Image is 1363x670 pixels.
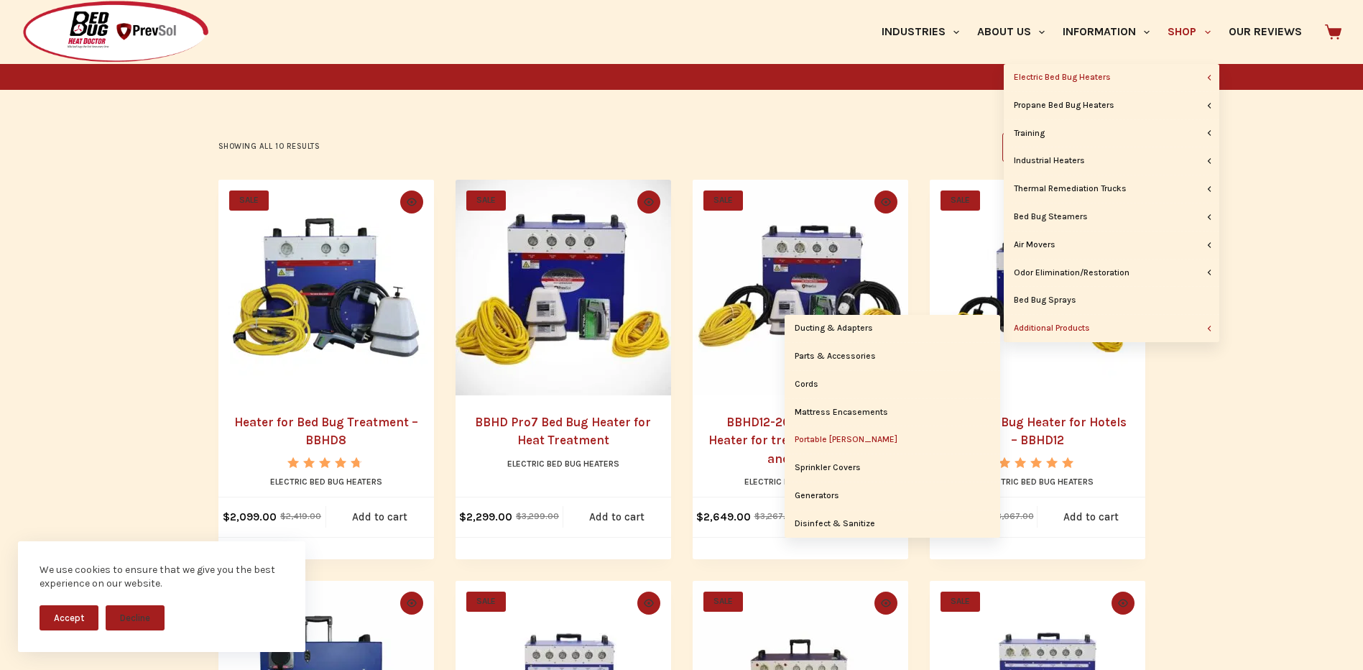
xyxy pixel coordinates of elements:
a: Best Bed Bug Heater for Hotels - BBHD12 [930,180,1145,395]
button: Accept [40,605,98,630]
a: Training [1004,120,1219,147]
a: Electric Bed Bug Heaters [270,477,382,487]
a: Thermal Remediation Trucks [1004,175,1219,203]
a: Propane Bed Bug Heaters [1004,92,1219,119]
a: Electric Bed Bug Heaters [744,477,856,487]
a: Air Movers [1004,231,1219,259]
span: Rated out of 5 [999,457,1076,501]
span: SALE [703,191,743,211]
select: Shop order [1002,133,1145,162]
div: Rated 4.67 out of 5 [287,457,364,468]
button: Open LiveChat chat widget [11,6,55,49]
a: BBHD12-265/277 Bed Bug Heater for treatments in hotels and motels [708,415,892,466]
button: Decline [106,605,165,630]
span: $ [223,510,230,523]
button: Quick view toggle [1112,592,1135,615]
a: BBHD Pro7 Bed Bug Heater for Heat Treatment [475,415,651,448]
a: Bed Bug Steamers [1004,203,1219,231]
span: $ [459,510,466,523]
span: $ [280,511,286,521]
a: Cords [785,371,1000,398]
span: $ [696,510,703,523]
a: Add to cart: “BBHD Pro7 Bed Bug Heater for Heat Treatment” [563,497,671,537]
a: Odor Elimination/Restoration [1004,260,1219,287]
span: SALE [229,191,269,211]
p: Showing all 10 results [218,140,320,153]
button: Quick view toggle [637,191,660,214]
a: Additional Products [1004,315,1219,342]
span: $ [516,511,522,521]
button: Quick view toggle [637,592,660,615]
bdi: 3,267.00 [754,511,797,521]
span: $ [754,511,760,521]
bdi: 3,299.00 [516,511,559,521]
a: Heater for Bed Bug Treatment – BBHD8 [234,415,418,448]
span: SALE [466,191,506,211]
div: We use cookies to ensure that we give you the best experience on our website. [40,563,284,591]
a: Sprinkler Covers [785,454,1000,482]
a: Mattress Encasements [785,399,1000,426]
a: Add to cart: “Heater for Bed Bug Treatment - BBHD8” [326,497,434,537]
bdi: 2,099.00 [223,510,277,523]
a: Ducting & Adapters [785,315,1000,342]
a: Heater for Bed Bug Treatment - BBHD8 [218,180,434,395]
span: SALE [941,592,980,612]
span: SALE [466,592,506,612]
a: Best Bed Bug Heater for Hotels – BBHD12 [948,415,1127,448]
bdi: 2,649.00 [696,510,751,523]
a: Electric Bed Bug Heaters [1004,64,1219,91]
a: Electric Bed Bug Heaters [981,477,1094,487]
bdi: 2,299.00 [459,510,512,523]
span: SALE [941,191,980,211]
div: Rated 5.00 out of 5 [999,457,1076,468]
bdi: 3,067.00 [991,511,1034,521]
span: Rated out of 5 [287,457,359,501]
a: Electric Bed Bug Heaters [507,459,619,469]
span: SALE [703,592,743,612]
a: BBHD Pro7 Bed Bug Heater for Heat Treatment [456,180,671,395]
a: Bed Bug Sprays [1004,287,1219,314]
button: Quick view toggle [874,191,897,214]
a: Generators [785,482,1000,510]
button: Quick view toggle [874,592,897,615]
button: Quick view toggle [400,191,423,214]
button: Quick view toggle [400,592,423,615]
a: Industrial Heaters [1004,147,1219,175]
a: Portable [PERSON_NAME] [785,426,1000,454]
a: Parts & Accessories [785,343,1000,370]
a: Disinfect & Sanitize [785,510,1000,538]
bdi: 2,419.00 [280,511,321,521]
a: Add to cart: “Best Bed Bug Heater for Hotels - BBHD12” [1038,497,1145,537]
a: BBHD12-265/277 Bed Bug Heater for treatments in hotels and motels [693,180,908,395]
